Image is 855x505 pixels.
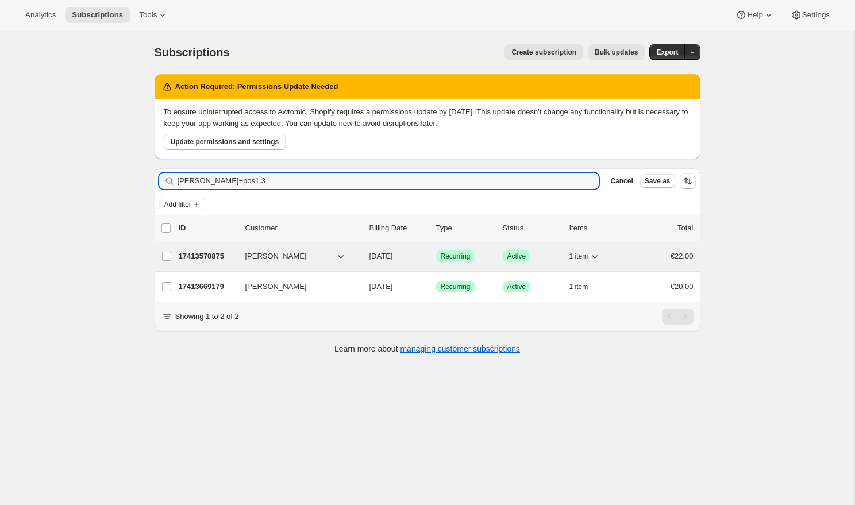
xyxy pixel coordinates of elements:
[369,252,393,260] span: [DATE]
[747,10,762,20] span: Help
[175,81,338,92] h2: Action Required: Permissions Update Needed
[507,282,526,291] span: Active
[65,7,130,23] button: Subscriptions
[677,222,693,234] p: Total
[503,222,560,234] p: Status
[569,252,588,261] span: 1 item
[441,282,471,291] span: Recurring
[680,173,696,189] button: Sort the results
[671,282,694,291] span: €20.00
[588,44,645,60] button: Bulk updates
[238,277,353,296] button: [PERSON_NAME]
[334,343,520,354] p: Learn more about
[25,10,56,20] span: Analytics
[400,344,520,353] a: managing customer subscriptions
[569,248,601,264] button: 1 item
[784,7,837,23] button: Settings
[179,250,236,262] p: 17413570875
[164,134,286,150] button: Update permissions and settings
[504,44,583,60] button: Create subscription
[179,281,236,292] p: 17413669179
[179,222,694,234] div: IDCustomerBilling DateTypeStatusItemsTotal
[179,279,694,295] div: 17413669179[PERSON_NAME][DATE]SuccessRecurringSuccessActive1 item€20.00
[179,222,236,234] p: ID
[159,198,205,211] button: Add filter
[507,252,526,261] span: Active
[245,222,360,234] p: Customer
[164,200,191,209] span: Add filter
[640,174,675,188] button: Save as
[238,247,353,265] button: [PERSON_NAME]
[139,10,157,20] span: Tools
[164,106,691,129] div: To ensure uninterrupted access to Awtomic, Shopify requires a permissions update by [DATE]. This ...
[18,7,63,23] button: Analytics
[662,309,694,325] nav: Pagination
[175,311,239,322] p: Showing 1 to 2 of 2
[649,44,685,60] button: Export
[155,46,230,59] span: Subscriptions
[369,222,427,234] p: Billing Date
[569,279,601,295] button: 1 item
[441,252,471,261] span: Recurring
[369,282,393,291] span: [DATE]
[569,282,588,291] span: 1 item
[511,48,576,57] span: Create subscription
[606,174,637,188] button: Cancel
[645,176,671,186] span: Save as
[132,7,175,23] button: Tools
[179,248,694,264] div: 17413570875[PERSON_NAME][DATE]SuccessRecurringSuccessActive1 item€22.00
[245,250,307,262] span: [PERSON_NAME]
[569,222,627,234] div: Items
[610,176,633,186] span: Cancel
[595,48,638,57] span: Bulk updates
[72,10,123,20] span: Subscriptions
[171,137,279,147] span: Update permissions and settings
[656,48,678,57] span: Export
[436,222,494,234] div: Type
[729,7,781,23] button: Help
[178,173,599,189] input: Filter subscribers
[245,281,307,292] span: [PERSON_NAME]
[671,252,694,260] span: €22.00
[802,10,830,20] span: Settings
